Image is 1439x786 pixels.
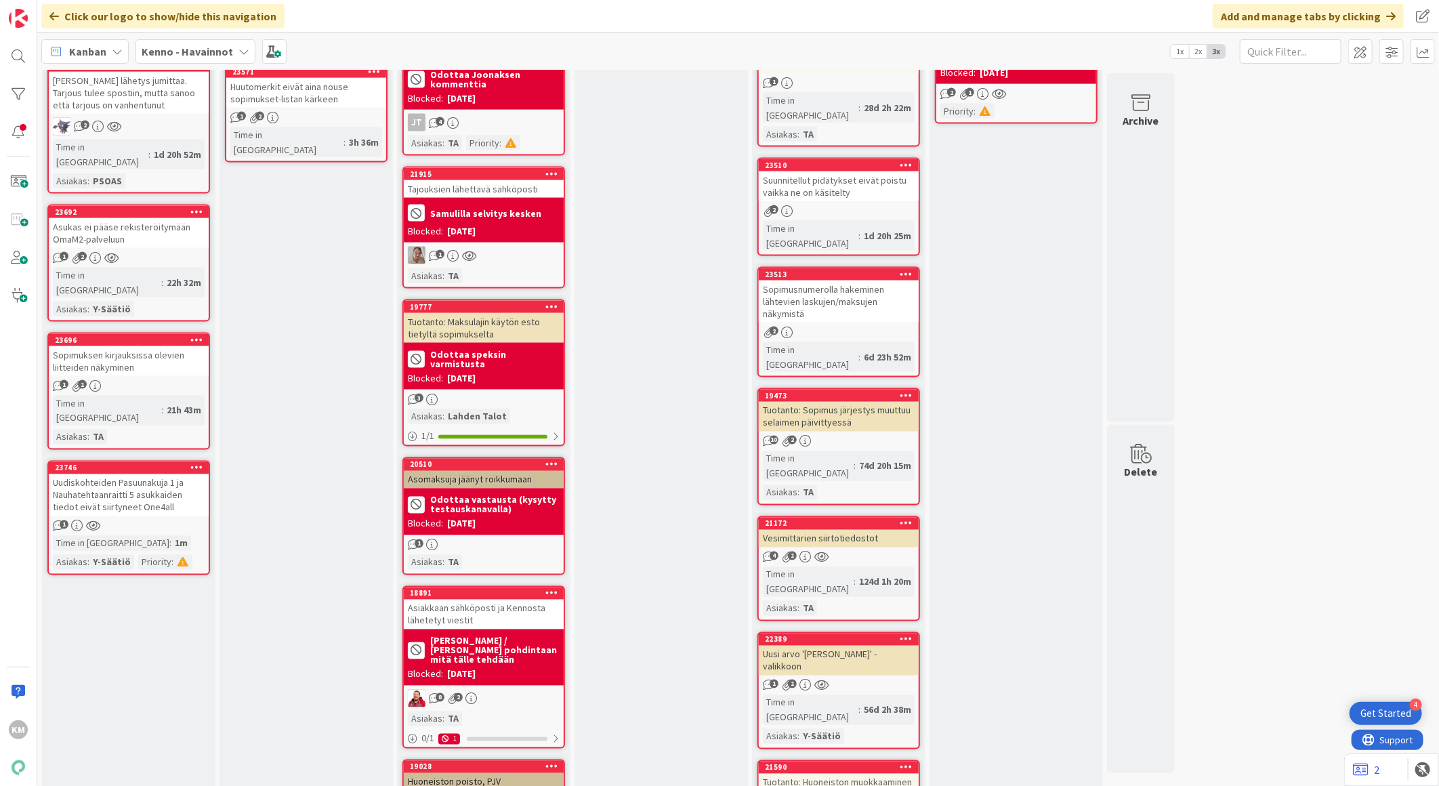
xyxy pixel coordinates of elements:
[60,252,68,261] span: 1
[1360,707,1411,720] div: Get Started
[421,430,434,444] span: 1 / 1
[53,396,161,426] div: Time in [GEOGRAPHIC_DATA]
[408,136,442,150] div: Asiakas
[408,268,442,283] div: Asiakas
[9,9,28,28] img: Visit kanbanzone.com
[1350,702,1422,725] div: Open Get Started checklist, remaining modules: 4
[444,711,462,726] div: TA
[226,66,386,78] div: 23571
[763,601,797,616] div: Asiakas
[770,77,778,86] span: 1
[442,711,444,726] span: :
[53,430,87,444] div: Asiakas
[1207,45,1226,58] span: 3x
[499,136,501,150] span: :
[163,275,205,290] div: 22h 32m
[53,555,87,570] div: Asiakas
[78,380,87,389] span: 1
[404,690,564,707] div: JS
[430,70,560,89] b: Odottaa Joonaksen kommenttia
[171,536,191,551] div: 1m
[763,729,797,744] div: Asiakas
[415,394,423,402] span: 3
[410,460,564,470] div: 20510
[438,734,460,745] div: 1
[169,536,171,551] span: :
[854,575,856,589] span: :
[53,536,169,551] div: Time in [GEOGRAPHIC_DATA]
[142,45,233,58] b: Kenno - Havainnot
[87,430,89,444] span: :
[860,350,915,365] div: 6d 23h 52m
[408,555,442,570] div: Asiakas
[49,334,209,346] div: 23696
[404,459,564,489] div: 20510Asomaksuja jäänyt roikkumaan
[408,409,442,424] div: Asiakas
[759,171,919,201] div: Suunnitellut pidätykset eivät poistu vaikka ne on käsitelty
[408,91,443,106] div: Blocked:
[770,327,778,335] span: 2
[89,173,125,188] div: PSOAS
[759,268,919,281] div: 23513
[1213,4,1404,28] div: Add and manage tabs by clicking
[759,518,919,530] div: 21172
[442,136,444,150] span: :
[161,275,163,290] span: :
[858,350,860,365] span: :
[447,91,476,106] div: [DATE]
[759,390,919,402] div: 19473
[89,430,107,444] div: TA
[28,2,62,18] span: Support
[89,555,134,570] div: Y-Säätiö
[454,693,463,702] span: 2
[408,690,425,707] img: JS
[1240,39,1341,64] input: Quick Filter...
[442,268,444,283] span: :
[408,224,443,239] div: Blocked:
[447,667,476,682] div: [DATE]
[447,517,476,531] div: [DATE]
[799,485,817,500] div: TA
[788,436,797,444] span: 2
[150,147,205,162] div: 1d 20h 52m
[408,247,425,264] img: SL
[408,114,425,131] div: JT
[232,67,386,77] div: 23571
[161,403,163,418] span: :
[148,147,150,162] span: :
[404,587,564,629] div: 18891Asiakkaan sähköposti ja Kennosta lähetetyt viestit
[55,463,209,473] div: 23746
[49,218,209,248] div: Asukas ei pääse rekisteröitymään OmaM2-palveluun
[444,409,510,424] div: Lahden Talot
[89,302,134,316] div: Y-Säätiö
[797,729,799,744] span: :
[856,575,915,589] div: 124d 1h 20m
[421,732,434,746] span: 0 / 1
[759,634,919,676] div: 22389Uusi arvo '[PERSON_NAME]' - valikkoon
[226,78,386,108] div: Huutomerkit eivät aina nouse sopimukset-listan kärkeen
[444,555,462,570] div: TA
[759,646,919,676] div: Uusi arvo '[PERSON_NAME]' - valikkoon
[41,4,285,28] div: Click our logo to show/hide this navigation
[404,180,564,198] div: Tajouksien lähettävä sähköposti
[765,391,919,400] div: 19473
[410,762,564,772] div: 19028
[404,587,564,600] div: 18891
[408,371,443,386] div: Blocked:
[404,313,564,343] div: Tuotanto: Maksulajin käytön esto tietyltä sopimukselta
[87,302,89,316] span: :
[408,667,443,682] div: Blocked:
[49,72,209,114] div: [PERSON_NAME] lähetys jumittaa. Tarjous tulee spostiin, mutta sanoo että tarjous on vanhentunut
[1171,45,1189,58] span: 1x
[346,135,382,150] div: 3h 36m
[436,250,444,259] span: 1
[430,209,541,218] b: Samulilla selvitys kesken
[763,342,858,372] div: Time in [GEOGRAPHIC_DATA]
[55,207,209,217] div: 23692
[765,763,919,772] div: 21590
[404,168,564,180] div: 21915
[797,127,799,142] span: :
[759,159,919,201] div: 23510Suunnitellut pidätykset eivät poistu vaikka ne on käsitelty
[940,66,976,80] div: Blocked:
[788,680,797,688] span: 1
